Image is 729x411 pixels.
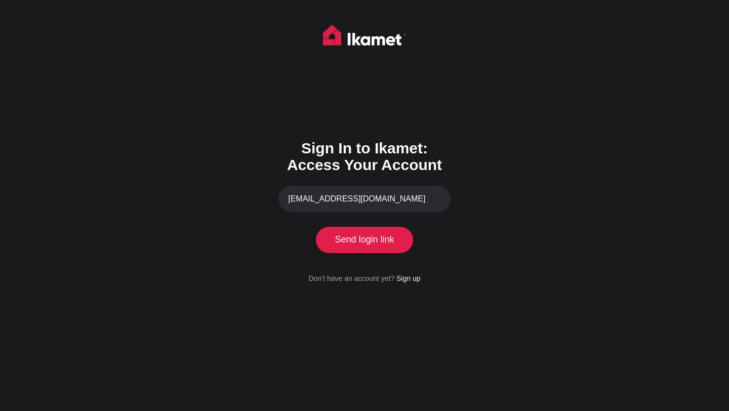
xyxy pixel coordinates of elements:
input: Your email address [278,186,451,213]
button: Send login link [318,227,411,253]
h1: Sign In to Ikamet: Access Your Account [278,140,451,173]
span: Don’t have an account yet? [308,274,394,282]
a: Sign up [396,274,420,282]
img: Ikamet home [323,25,406,50]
